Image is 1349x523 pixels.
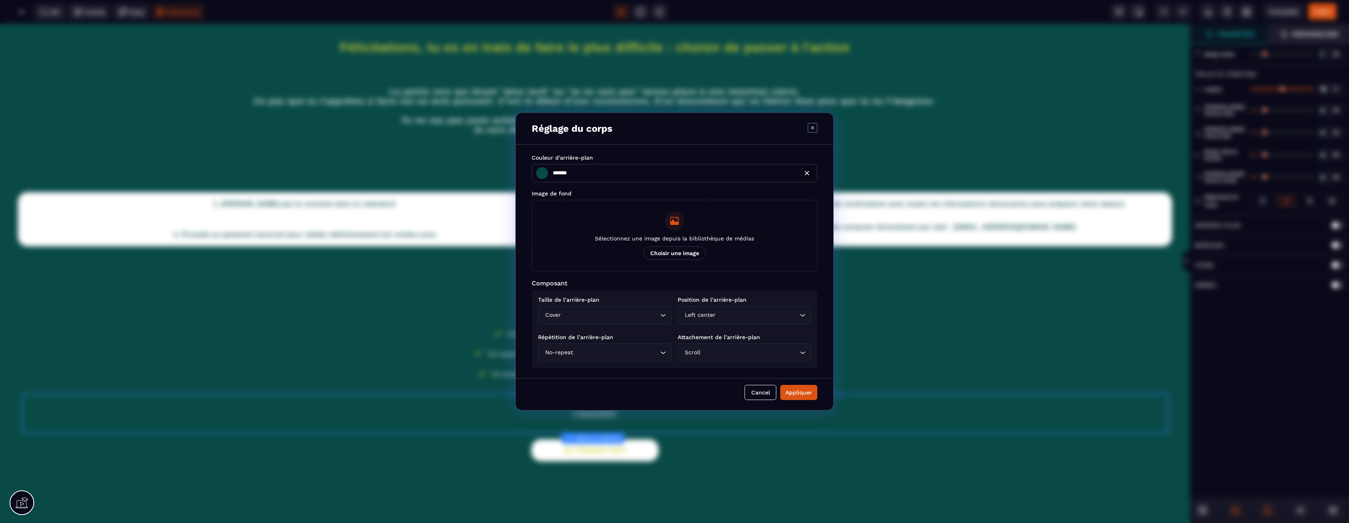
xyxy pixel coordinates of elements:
[538,334,671,340] p: Répétition de l’arrière-plan
[532,190,571,197] p: Image de fond
[490,345,715,363] text: Un moment pour retrouver ta clarté et repartir avec un élan renouvelé
[575,348,658,357] input: Search for option
[538,343,671,362] div: Search for option
[683,348,702,357] span: Scroll
[678,297,811,303] p: Position de l’arrière-plan
[595,235,754,242] span: Sélectionnez une image depuis la bibliothèque de médias
[12,252,1178,275] h1: Qu'est-ce qui t'attend ?
[506,305,699,323] text: Une heure de marche et d'écoute, entièrement dédiée à toi.
[24,174,586,217] text: 1. [PERSON_NAME] qui te convient dans le calendrier 2. Procède au paiement sécurisé pour valider ...
[532,200,817,271] button: Sélectionnez une image depuis la bibliothèque de médiasChoisir une image
[562,311,658,320] input: Search for option
[678,334,811,340] p: Attachement de l’arrière-plan
[12,12,1178,35] h1: Félicitations, tu es en train de faire le plus difficile : choisir de passer à l'action
[12,59,1178,115] h2: La petite voix qui disait "plus tard" ou "je ne sais pas" laisse place à une intention claire. Ce...
[744,385,776,400] button: Cancel
[717,311,798,320] input: Search for option
[532,154,593,161] p: Couleur d'arrière-plan
[531,416,659,437] button: JE PRENDS RDV
[538,297,671,303] p: Taille de l’arrière-plan
[702,348,798,357] input: Search for option
[780,385,817,400] button: Appliquer
[532,279,817,287] p: Composant
[538,306,671,324] div: Search for option
[543,311,562,320] span: Cover
[678,343,811,362] div: Search for option
[532,123,612,134] p: Réglage du corps
[543,348,575,357] span: No-repeat
[486,325,719,343] text: Un espace pour apaiser ton mental, tes douleurs chroniques, ton stress.
[683,311,717,320] span: Left center
[785,388,812,396] div: Appliquer
[678,306,811,324] div: Search for option
[643,246,706,260] span: Choisir une image
[604,174,1166,209] text: Une fois la réservation effectuée, tu recevras un e-mail de confirmation avec toutes les informat...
